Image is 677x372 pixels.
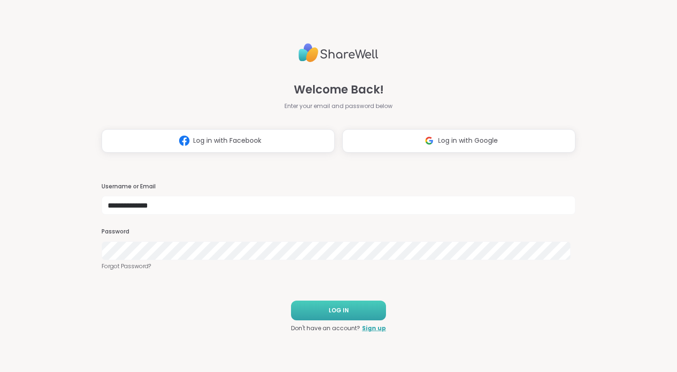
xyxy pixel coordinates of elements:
[284,102,393,110] span: Enter your email and password below
[175,132,193,149] img: ShareWell Logomark
[362,324,386,333] a: Sign up
[299,39,378,66] img: ShareWell Logo
[193,136,261,146] span: Log in with Facebook
[291,301,386,320] button: LOG IN
[438,136,498,146] span: Log in with Google
[102,228,575,236] h3: Password
[342,129,575,153] button: Log in with Google
[102,262,575,271] a: Forgot Password?
[102,129,335,153] button: Log in with Facebook
[294,81,384,98] span: Welcome Back!
[329,306,349,315] span: LOG IN
[102,183,575,191] h3: Username or Email
[291,324,360,333] span: Don't have an account?
[420,132,438,149] img: ShareWell Logomark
